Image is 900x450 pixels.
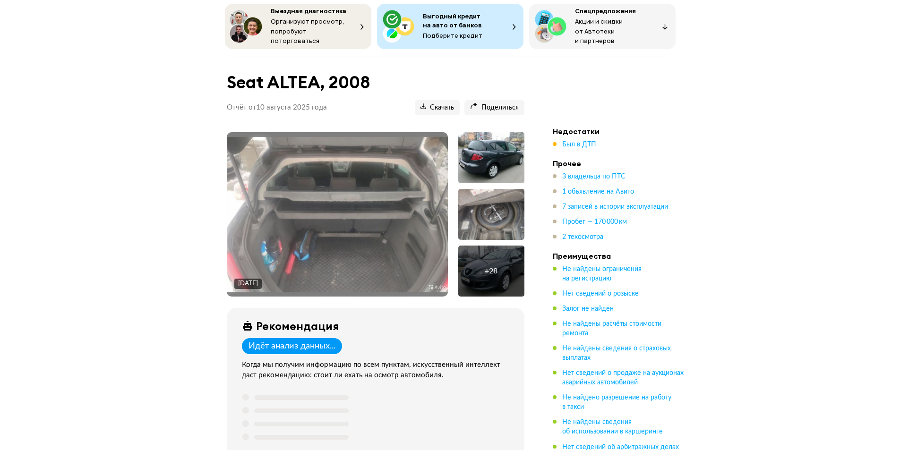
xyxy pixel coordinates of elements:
[562,290,639,297] span: Нет сведений о розыске
[485,266,497,276] div: + 28
[562,345,671,361] span: Не найдены сведения о страховых выплатах
[238,280,258,288] div: [DATE]
[249,341,335,351] div: Идёт анализ данных...
[227,72,524,93] h1: Seat ALTEA, 2008
[271,7,346,15] span: Выездная диагностика
[423,31,482,40] span: Подберите кредит
[470,103,519,112] span: Поделиться
[553,159,685,168] h4: Прочее
[377,4,523,49] button: Выгодный кредит на авто от банковПодберите кредит
[562,419,663,435] span: Не найдены сведения об использовании в каршеринге
[529,4,676,49] button: СпецпредложенияАкции и скидки от Автотеки и партнёров
[562,306,614,312] span: Залог не найден
[227,103,327,112] p: Отчёт от 10 августа 2025 года
[562,321,661,337] span: Не найдены расчёты стоимости ремонта
[575,17,623,45] span: Акции и скидки от Автотеки и партнёров
[553,127,685,136] h4: Недостатки
[423,12,482,29] span: Выгодный кредит на авто от банков
[562,173,626,180] span: 3 владельца по ПТС
[271,17,344,45] span: Организуют просмотр, попробуют поторговаться
[464,100,524,115] button: Поделиться
[225,4,371,49] button: Выездная диагностикаОрганизуют просмотр, попробуют поторговаться
[562,234,603,240] span: 2 техосмотра
[562,219,627,225] span: Пробег — 170 000 км
[562,188,634,195] span: 1 объявление на Авито
[562,370,684,386] span: Нет сведений о продаже на аукционах аварийных автомобилей
[256,319,339,332] div: Рекомендация
[420,103,454,112] span: Скачать
[415,100,460,115] button: Скачать
[242,360,513,381] div: Когда мы получим информацию по всем пунктам, искусственный интеллект даст рекомендацию: стоит ли ...
[227,137,448,292] img: Main car
[553,251,685,261] h4: Преимущества
[562,394,671,410] span: Не найдено разрешение на работу в такси
[575,7,636,15] span: Спецпредложения
[562,266,642,282] span: Не найдены ограничения на регистрацию
[562,141,596,148] span: Был в ДТП
[562,204,668,210] span: 7 записей в истории эксплуатации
